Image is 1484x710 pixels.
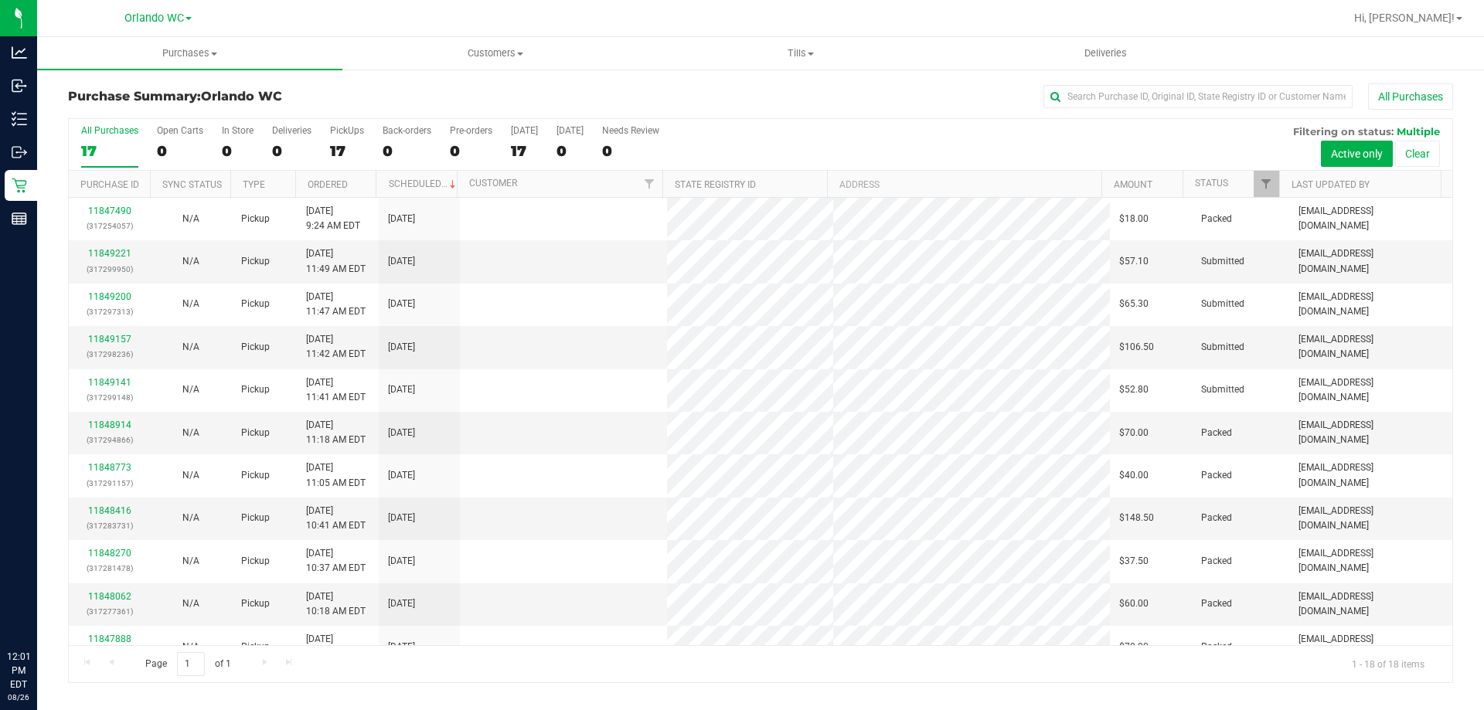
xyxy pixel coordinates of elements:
button: All Purchases [1368,83,1453,110]
a: Filter [1254,171,1279,197]
span: [DATE] [388,426,415,440]
span: $70.00 [1119,426,1149,440]
span: [DATE] 10:37 AM EDT [306,546,366,576]
span: Pickup [241,254,270,269]
span: [DATE] [388,640,415,654]
input: 1 [177,652,205,676]
span: Tills [648,46,952,60]
p: (317281478) [78,561,141,576]
span: [EMAIL_ADDRESS][DOMAIN_NAME] [1298,332,1443,362]
span: Not Applicable [182,641,199,652]
span: Not Applicable [182,298,199,309]
div: Back-orders [383,125,431,136]
span: [EMAIL_ADDRESS][DOMAIN_NAME] [1298,375,1443,405]
span: Pickup [241,640,270,654]
span: Not Applicable [182,598,199,609]
span: 1 - 18 of 18 items [1339,652,1437,675]
span: [DATE] [388,596,415,611]
span: [DATE] 10:16 AM EDT [306,632,366,661]
a: State Registry ID [675,179,756,190]
a: Sync Status [162,179,222,190]
inline-svg: Outbound [12,144,27,160]
a: 11848270 [88,548,131,559]
a: 11848773 [88,462,131,473]
a: Customers [342,37,648,70]
button: N/A [182,382,199,397]
span: [DATE] 10:41 AM EDT [306,504,366,533]
span: Pickup [241,468,270,483]
span: Not Applicable [182,555,199,566]
span: [EMAIL_ADDRESS][DOMAIN_NAME] [1298,589,1443,619]
div: 17 [81,142,138,160]
button: N/A [182,340,199,355]
span: [DATE] [388,212,415,226]
a: Last Updated By [1292,179,1370,190]
p: (317254057) [78,219,141,233]
a: Filter [637,171,662,197]
iframe: Resource center [15,586,62,633]
span: $37.50 [1119,554,1149,569]
iframe: Resource center unread badge [46,584,64,603]
a: Tills [648,37,953,70]
span: Not Applicable [182,427,199,438]
div: [DATE] [556,125,584,136]
span: Filtering on status: [1293,125,1394,138]
span: Not Applicable [182,213,199,224]
div: In Store [222,125,254,136]
button: N/A [182,554,199,569]
span: Not Applicable [182,470,199,481]
span: Customers [343,46,647,60]
span: [DATE] 11:18 AM EDT [306,418,366,447]
a: Type [243,179,265,190]
p: (317277361) [78,604,141,619]
inline-svg: Reports [12,211,27,226]
a: 11847490 [88,206,131,216]
span: Not Applicable [182,384,199,395]
div: 17 [330,142,364,160]
span: Submitted [1201,254,1244,269]
span: Orlando WC [201,89,282,104]
span: [EMAIL_ADDRESS][DOMAIN_NAME] [1298,204,1443,233]
inline-svg: Inbound [12,78,27,93]
span: [DATE] 11:49 AM EDT [306,246,366,276]
span: [DATE] [388,511,415,525]
span: [EMAIL_ADDRESS][DOMAIN_NAME] [1298,246,1443,276]
div: 0 [222,142,254,160]
p: (317291157) [78,476,141,491]
button: N/A [182,254,199,269]
span: $65.30 [1119,297,1149,311]
span: [DATE] 11:47 AM EDT [306,290,366,319]
span: [DATE] [388,554,415,569]
div: Open Carts [157,125,203,136]
span: Not Applicable [182,341,199,352]
p: (317299950) [78,262,141,277]
span: Pickup [241,426,270,440]
span: Hi, [PERSON_NAME]! [1354,12,1455,24]
button: N/A [182,297,199,311]
span: Submitted [1201,297,1244,311]
span: [EMAIL_ADDRESS][DOMAIN_NAME] [1298,460,1443,490]
button: N/A [182,212,199,226]
div: 0 [272,142,311,160]
span: Deliveries [1064,46,1148,60]
div: All Purchases [81,125,138,136]
span: Submitted [1201,340,1244,355]
span: Pickup [241,596,270,611]
inline-svg: Inventory [12,111,27,127]
span: [EMAIL_ADDRESS][DOMAIN_NAME] [1298,546,1443,576]
span: [DATE] [388,297,415,311]
span: Not Applicable [182,512,199,523]
button: Active only [1321,141,1393,167]
a: Ordered [308,179,348,190]
span: [DATE] 11:05 AM EDT [306,460,366,490]
span: [DATE] 10:18 AM EDT [306,589,366,619]
span: [DATE] [388,340,415,355]
a: 11848416 [88,505,131,516]
span: Orlando WC [124,12,184,25]
div: 0 [157,142,203,160]
a: Deliveries [953,37,1258,70]
span: Packed [1201,212,1232,226]
span: $60.00 [1119,596,1149,611]
span: $70.00 [1119,640,1149,654]
div: Needs Review [602,125,659,136]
